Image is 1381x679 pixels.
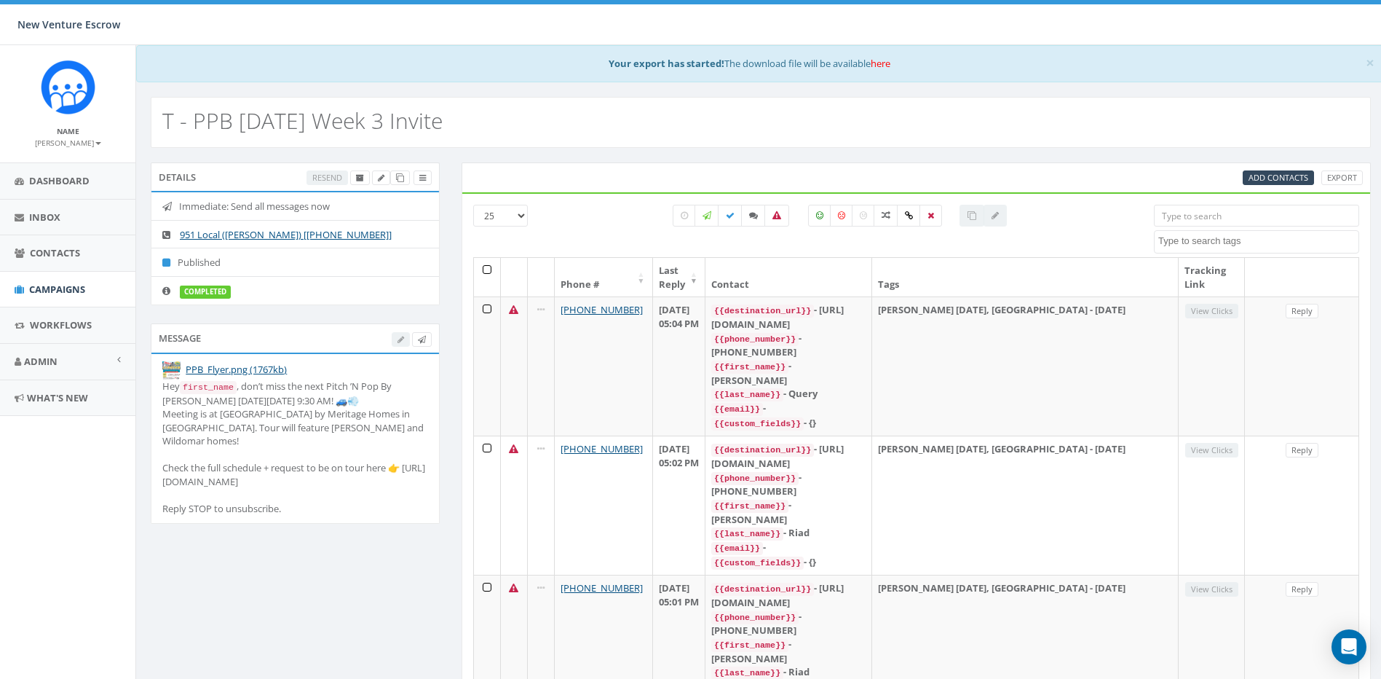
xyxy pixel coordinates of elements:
span: Send Test Message [418,334,426,345]
a: [PHONE_NUMBER] [561,581,643,594]
div: - Query [711,387,866,401]
td: [DATE] 05:02 PM [653,436,705,575]
span: Inbox [29,211,60,224]
code: {{email}} [711,542,763,555]
code: {{destination_url}} [711,444,814,457]
a: [PHONE_NUMBER] [561,442,643,455]
th: Contact [705,258,872,297]
span: Edit Campaign Title [378,172,384,183]
a: Export [1321,170,1363,186]
i: Immediate: Send all messages now [162,202,179,211]
small: Name [57,126,79,136]
div: - [711,401,866,416]
label: Bounced [764,205,789,227]
img: Rally_Corp_Icon_1.png [41,60,95,114]
div: - [PHONE_NUMBER] [711,331,866,359]
div: - [PERSON_NAME] [711,637,866,665]
label: Sending [695,205,719,227]
code: {{first_name}} [711,639,788,652]
code: {{destination_url}} [711,583,814,596]
a: Reply [1286,304,1318,319]
label: Positive [808,205,831,227]
code: {{custom_fields}} [711,417,804,431]
textarea: Search [1158,235,1358,248]
span: × [1366,52,1374,73]
code: {{phone_number}} [711,611,799,624]
code: {{last_name}} [711,388,783,401]
a: [PHONE_NUMBER] [561,303,643,316]
li: Immediate: Send all messages now [151,192,439,221]
div: - [PERSON_NAME] [711,359,866,387]
b: Your export has started! [609,57,724,70]
span: Clone Campaign [396,172,404,183]
span: CSV files only [1249,172,1308,183]
div: Open Intercom Messenger [1331,629,1366,664]
a: Add Contacts [1243,170,1314,186]
h2: T - PPB [DATE] Week 3 Invite [162,109,443,133]
a: PPB_Flyer.png (1767kb) [186,363,287,376]
label: Replied [741,205,766,227]
code: {{first_name}} [711,361,788,374]
span: Archive Campaign [356,172,364,183]
a: here [871,57,890,70]
code: {{first_name}} [711,500,788,513]
label: Delivered [718,205,743,227]
div: - [PERSON_NAME] [711,498,866,526]
span: Add Contacts [1249,172,1308,183]
th: Last Reply: activate to sort column ascending [653,258,705,297]
code: {{destination_url}} [711,305,814,318]
label: Negative [830,205,853,227]
small: [PERSON_NAME] [35,138,101,148]
label: Pending [673,205,696,227]
span: New Venture Escrow [17,17,120,31]
li: Published [151,248,439,277]
div: - {} [711,416,866,431]
td: [PERSON_NAME] [DATE], [GEOGRAPHIC_DATA] - [DATE] [872,297,1179,436]
div: - [URL][DOMAIN_NAME] [711,581,866,609]
a: Reply [1286,582,1318,597]
div: - Riad [711,526,866,541]
td: [PERSON_NAME] [DATE], [GEOGRAPHIC_DATA] - [DATE] [872,436,1179,575]
code: {{phone_number}} [711,472,799,485]
code: {{last_name}} [711,527,783,541]
code: {{custom_fields}} [711,557,804,570]
div: - [URL][DOMAIN_NAME] [711,442,866,470]
div: - {} [711,555,866,570]
i: Published [162,258,178,267]
div: - [PHONE_NUMBER] [711,471,866,498]
span: Campaigns [29,283,85,296]
td: [DATE] 05:04 PM [653,297,705,436]
label: Neutral [852,205,875,227]
label: Link Clicked [897,205,921,227]
label: Mixed [874,205,898,227]
code: first_name [180,381,237,394]
code: {{phone_number}} [711,333,799,346]
span: Admin [24,355,58,368]
span: What's New [27,391,88,404]
span: Contacts [30,246,80,259]
label: completed [180,286,231,299]
div: - [URL][DOMAIN_NAME] [711,303,866,331]
div: - [711,541,866,555]
div: Message [151,323,440,353]
span: Dashboard [29,174,90,187]
th: Tags [872,258,1179,297]
a: [PERSON_NAME] [35,136,101,149]
span: View Campaign Delivery Statistics [419,172,426,183]
button: Close [1366,55,1374,71]
div: Details [151,162,440,192]
div: Hey , don’t miss the next Pitch ’N Pop By [PERSON_NAME] [DATE][DATE] 9:30 AM! 🚙💨 Meeting is at [G... [162,380,428,516]
a: Reply [1286,443,1318,458]
code: {{email}} [711,403,763,416]
th: Tracking Link [1179,258,1245,297]
input: Type to search [1154,205,1359,227]
span: Workflows [30,318,92,331]
a: 951 Local ([PERSON_NAME]) [[PHONE_NUMBER]] [180,228,392,241]
th: Phone #: activate to sort column ascending [555,258,653,297]
div: - [PHONE_NUMBER] [711,610,866,637]
label: Removed [919,205,942,227]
